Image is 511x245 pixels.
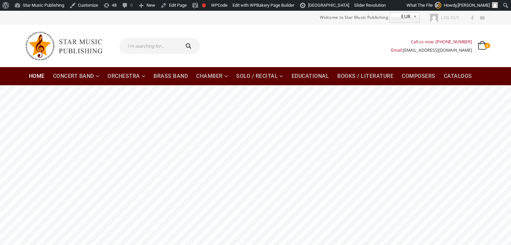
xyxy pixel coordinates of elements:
a: Solo / Recital [232,67,287,85]
a: Brass Band [150,67,192,85]
div: Needs improvement [202,3,206,7]
a: Composers [398,67,439,85]
a: [EMAIL_ADDRESS][DOMAIN_NAME] [403,47,472,53]
a: Chamber [192,67,232,85]
span: Slider Revolution [354,3,386,8]
a: Catalogs [440,67,476,85]
a: Home [25,67,49,85]
span: Welcome to Star Music Publishing [320,12,388,22]
a: Concert Band [49,67,103,85]
a: Orchestra [103,67,149,85]
div: Call us now: [PHONE_NUMBER] [391,38,472,46]
span: [PERSON_NAME] [458,3,490,8]
a: Youtube [478,14,486,22]
div: Email: [391,46,472,54]
span: 0 [484,43,490,48]
a: Books / Literature [333,67,397,85]
a: Educational [288,67,333,85]
span: EUR [390,12,411,20]
a: Facebook [468,14,477,22]
input: I'm searching for... [119,38,179,54]
img: Star Music Publishing [25,28,109,64]
button: Search [179,38,200,54]
a: Log out [428,13,459,22]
